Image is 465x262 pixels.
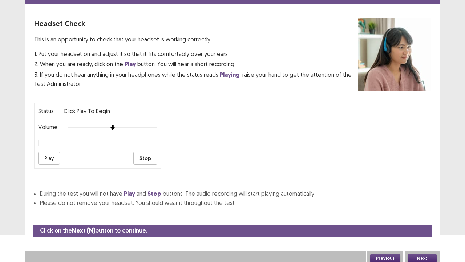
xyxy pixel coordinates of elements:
strong: Play [124,190,135,198]
p: This is an opportunity to check that your headset is working correctly. [34,35,358,44]
li: During the test you will not have and buttons. The audio recording will start playing automatically [40,189,431,198]
p: Volume: [38,123,59,131]
img: headset test [358,18,431,91]
strong: Next (N) [72,227,95,234]
li: Please do not remove your headset. You should wear it throughout the test [40,198,431,207]
button: Play [38,152,60,165]
strong: Stop [147,190,161,198]
p: 3. If you do not hear anything in your headphones while the status reads , raise your hand to get... [34,70,358,88]
p: Status: [38,107,55,115]
button: Stop [133,152,157,165]
strong: Playing [220,71,240,79]
p: Click on the button to continue. [40,226,147,235]
strong: Play [125,60,136,68]
p: Headset Check [34,18,358,29]
p: Click Play to Begin [64,107,110,115]
img: arrow-thumb [110,125,115,130]
p: 1. Put your headset on and adjust it so that it fits comfortably over your ears [34,49,358,58]
p: 2. When you are ready, click on the button. You will hear a short recording [34,60,358,69]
